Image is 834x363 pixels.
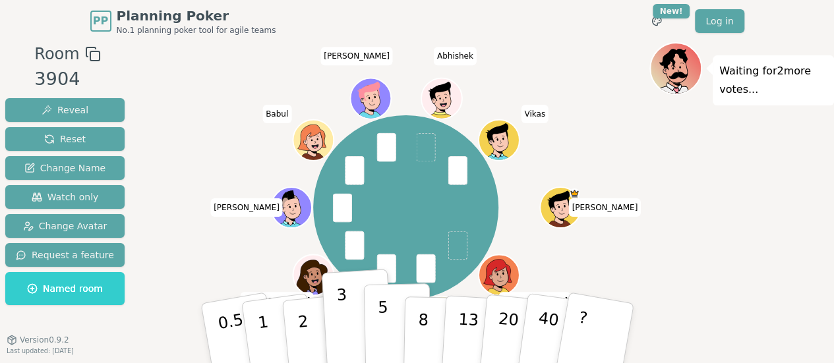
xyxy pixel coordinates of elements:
[5,243,125,267] button: Request a feature
[210,198,283,217] span: Click to change your name
[5,127,125,151] button: Reset
[569,188,579,198] span: Viney is the host
[44,132,86,146] span: Reset
[695,9,744,33] a: Log in
[434,47,477,65] span: Click to change your name
[20,335,69,345] span: Version 0.9.2
[5,214,125,238] button: Change Avatar
[32,190,99,204] span: Watch only
[117,25,276,36] span: No.1 planning poker tool for agile teams
[93,13,108,29] span: PP
[16,248,114,262] span: Request a feature
[7,347,74,354] span: Last updated: [DATE]
[653,4,690,18] div: New!
[24,161,105,175] span: Change Name
[23,219,107,233] span: Change Avatar
[34,42,79,66] span: Room
[5,98,125,122] button: Reveal
[5,272,125,305] button: Named room
[42,103,88,117] span: Reveal
[241,292,313,310] span: Click to change your name
[27,282,103,295] span: Named room
[320,47,393,65] span: Click to change your name
[336,285,350,357] p: 3
[7,335,69,345] button: Version0.9.2
[262,105,291,123] span: Click to change your name
[568,198,641,217] span: Click to change your name
[719,62,827,99] p: Waiting for 2 more votes...
[5,185,125,209] button: Watch only
[90,7,276,36] a: PPPlanning PokerNo.1 planning poker tool for agile teams
[34,66,100,93] div: 3904
[5,156,125,180] button: Change Name
[521,105,549,123] span: Click to change your name
[117,7,276,25] span: Planning Poker
[498,292,571,310] span: Click to change your name
[645,9,669,33] button: New!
